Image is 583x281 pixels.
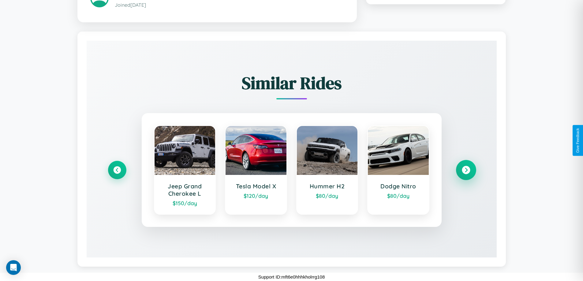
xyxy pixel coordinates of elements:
a: Tesla Model X$120/day [225,125,287,215]
p: Joined [DATE] [115,1,344,9]
a: Dodge Nitro$80/day [367,125,429,215]
div: $ 80 /day [374,192,423,199]
h3: Dodge Nitro [374,183,423,190]
h2: Similar Rides [108,71,475,95]
h3: Hummer H2 [303,183,352,190]
div: Give Feedback [576,128,580,153]
div: Open Intercom Messenger [6,260,21,275]
h3: Jeep Grand Cherokee L [161,183,209,197]
h3: Tesla Model X [232,183,280,190]
p: Support ID: mft6e0hhhkholrrg108 [258,273,325,281]
div: $ 120 /day [232,192,280,199]
a: Jeep Grand Cherokee L$150/day [154,125,216,215]
div: $ 80 /day [303,192,352,199]
a: Hummer H2$80/day [296,125,358,215]
div: $ 150 /day [161,200,209,206]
